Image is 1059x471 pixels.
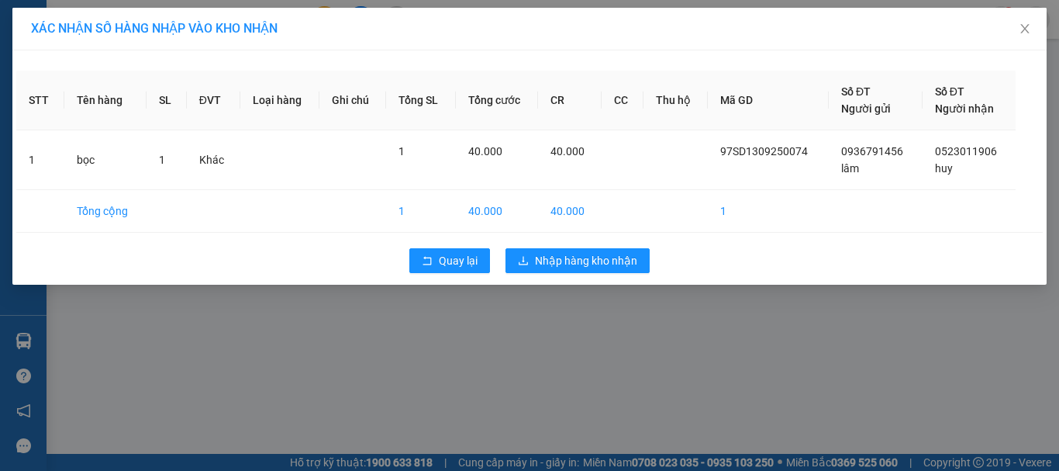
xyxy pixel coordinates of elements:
[518,255,529,268] span: download
[386,71,455,130] th: Tổng SL
[505,248,650,273] button: downloadNhập hàng kho nhận
[422,255,433,268] span: rollback
[187,130,240,190] td: Khác
[468,145,502,158] span: 40.000
[643,71,708,130] th: Thu hộ
[841,162,859,175] span: lâm
[841,85,871,98] span: Số ĐT
[398,145,405,158] span: 1
[935,162,953,175] span: huy
[935,102,994,115] span: Người nhận
[1003,8,1047,51] button: Close
[1019,23,1031,35] span: close
[538,190,602,233] td: 40.000
[708,190,829,233] td: 1
[708,71,829,130] th: Mã GD
[720,145,808,158] span: 97SD1309250074
[64,190,147,233] td: Tổng cộng
[7,61,86,140] img: logo
[16,71,64,130] th: STT
[550,145,585,158] span: 40.000
[96,12,212,63] strong: CHUYỂN PHÁT NHANH VIP ANH HUY
[147,71,187,130] th: SL
[64,71,147,130] th: Tên hàng
[240,71,319,130] th: Loại hàng
[538,71,602,130] th: CR
[535,252,637,269] span: Nhập hàng kho nhận
[31,21,278,36] span: XÁC NHẬN SỐ HÀNG NHẬP VÀO KHO NHẬN
[187,71,240,130] th: ĐVT
[456,190,539,233] td: 40.000
[409,248,490,273] button: rollbackQuay lại
[602,71,643,130] th: CC
[319,71,386,130] th: Ghi chú
[841,102,891,115] span: Người gửi
[935,145,997,158] span: 0523011906
[841,145,903,158] span: 0936791456
[935,85,964,98] span: Số ĐT
[439,252,478,269] span: Quay lại
[64,130,147,190] td: bọc
[386,190,455,233] td: 1
[88,67,222,122] span: Chuyển phát nhanh: [GEOGRAPHIC_DATA] - [GEOGRAPHIC_DATA]
[456,71,539,130] th: Tổng cước
[16,130,64,190] td: 1
[159,154,165,166] span: 1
